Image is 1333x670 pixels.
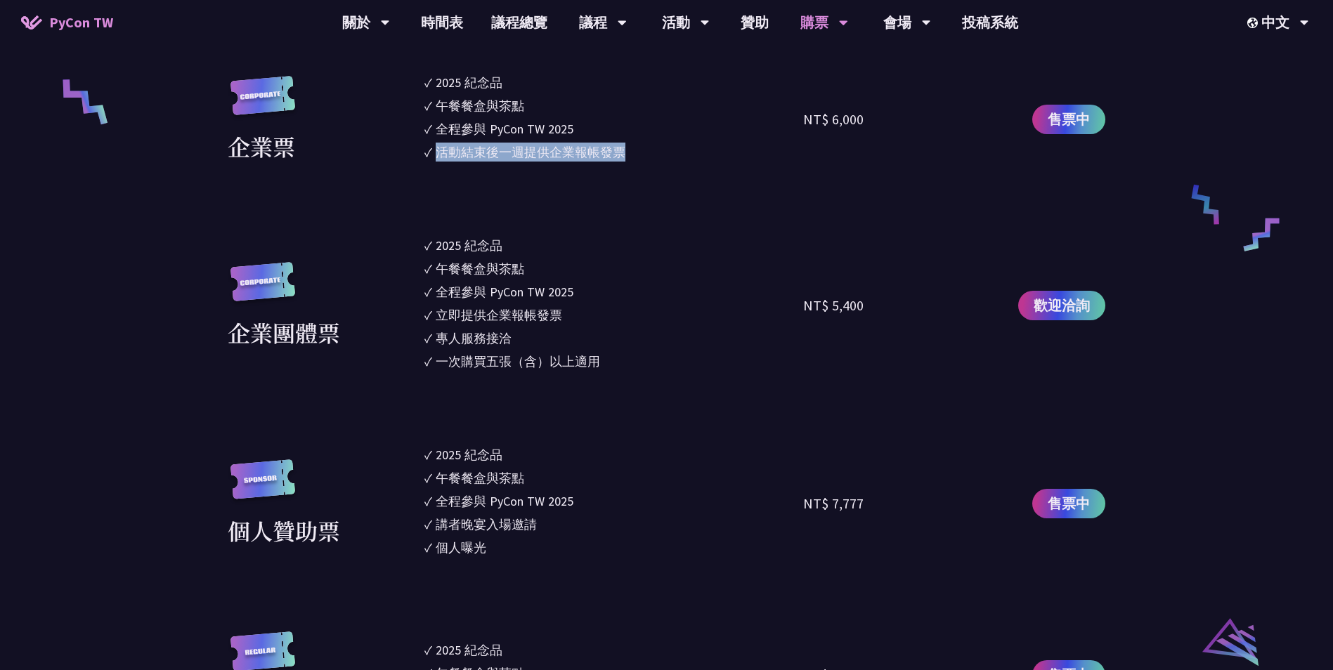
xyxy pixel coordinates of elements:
[424,119,804,138] li: ✓
[436,515,537,534] div: 講者晚宴入場邀請
[436,306,562,324] div: 立即提供企業報帳發票
[424,259,804,278] li: ✓
[436,538,486,557] div: 個人曝光
[436,492,573,511] div: 全程參與 PyCon TW 2025
[424,143,804,162] li: ✓
[436,329,512,348] div: 專人服務接洽
[436,445,502,464] div: 2025 紀念品
[424,352,804,371] li: ✓
[1048,109,1090,130] span: 售票中
[1034,295,1090,316] span: 歡迎洽詢
[436,641,502,659] div: 2025 紀念品
[228,513,340,547] div: 個人贊助票
[424,306,804,324] li: ✓
[424,468,804,487] li: ✓
[424,492,804,511] li: ✓
[424,641,804,659] li: ✓
[228,129,295,163] div: 企業票
[803,109,864,130] div: NT$ 6,000
[436,236,502,255] div: 2025 紀念品
[1247,18,1261,28] img: Locale Icon
[49,12,113,33] span: PyCon TW
[436,468,524,487] div: 午餐餐盒與茶點
[436,96,524,115] div: 午餐餐盒與茶點
[424,96,804,115] li: ✓
[436,282,573,301] div: 全程參與 PyCon TW 2025
[1048,493,1090,514] span: 售票中
[803,295,864,316] div: NT$ 5,400
[424,73,804,92] li: ✓
[424,515,804,534] li: ✓
[424,236,804,255] li: ✓
[228,459,298,513] img: sponsor.43e6a3a.svg
[21,15,42,29] img: Home icon of PyCon TW 2025
[803,493,864,514] div: NT$ 7,777
[228,76,298,130] img: corporate.a587c14.svg
[424,329,804,348] li: ✓
[1032,105,1105,134] a: 售票中
[424,282,804,301] li: ✓
[424,538,804,557] li: ✓
[228,315,340,349] div: 企業團體票
[1032,489,1105,518] a: 售票中
[436,143,625,162] div: 活動結束後一週提供企業報帳發票
[436,352,600,371] div: 一次購買五張（含）以上適用
[436,259,524,278] div: 午餐餐盒與茶點
[7,5,127,40] a: PyCon TW
[424,445,804,464] li: ✓
[1018,291,1105,320] a: 歡迎洽詢
[436,119,573,138] div: 全程參與 PyCon TW 2025
[436,73,502,92] div: 2025 紀念品
[228,262,298,316] img: corporate.a587c14.svg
